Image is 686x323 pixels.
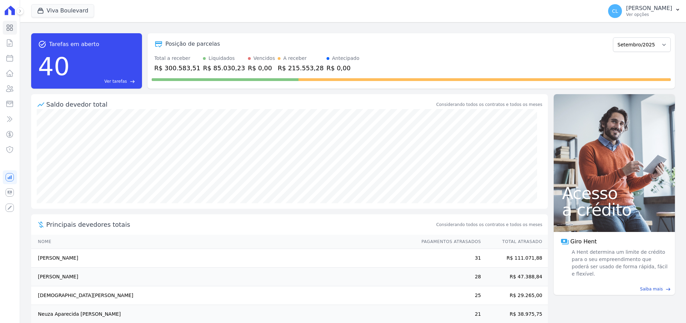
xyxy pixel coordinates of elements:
[415,235,481,249] th: Pagamentos Atrasados
[640,286,663,292] span: Saiba mais
[154,55,201,62] div: Total a receber
[248,63,275,73] div: R$ 0,00
[154,63,201,73] div: R$ 300.583,51
[332,55,359,62] div: Antecipado
[130,79,135,84] span: east
[46,220,435,229] span: Principais devedores totais
[31,235,415,249] th: Nome
[603,1,686,21] button: CL [PERSON_NAME] Ver opções
[31,286,415,305] td: [DEMOGRAPHIC_DATA][PERSON_NAME]
[31,268,415,286] td: [PERSON_NAME]
[166,40,220,48] div: Posição de parcelas
[570,249,668,278] span: A Hent determina um limite de crédito para o seu empreendimento que poderá ser usado de forma ráp...
[481,249,548,268] td: R$ 111.071,88
[38,40,46,48] span: task_alt
[436,101,542,108] div: Considerando todos os contratos e todos os meses
[626,5,672,12] p: [PERSON_NAME]
[31,4,94,17] button: Viva Boulevard
[72,78,135,84] a: Ver tarefas east
[38,48,70,84] div: 40
[481,235,548,249] th: Total Atrasado
[558,286,671,292] a: Saiba mais east
[327,63,359,73] div: R$ 0,00
[31,249,415,268] td: [PERSON_NAME]
[570,237,597,246] span: Giro Hent
[436,222,542,228] span: Considerando todos os contratos e todos os meses
[415,249,481,268] td: 31
[46,100,435,109] div: Saldo devedor total
[481,286,548,305] td: R$ 29.265,00
[666,287,671,292] span: east
[612,9,618,14] span: CL
[278,63,324,73] div: R$ 215.553,28
[626,12,672,17] p: Ver opções
[283,55,307,62] div: A receber
[203,63,245,73] div: R$ 85.030,23
[253,55,275,62] div: Vencidos
[415,286,481,305] td: 25
[208,55,235,62] div: Liquidados
[49,40,99,48] span: Tarefas em aberto
[415,268,481,286] td: 28
[104,78,127,84] span: Ver tarefas
[562,185,667,201] span: Acesso
[562,201,667,218] span: a crédito
[481,268,548,286] td: R$ 47.388,84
